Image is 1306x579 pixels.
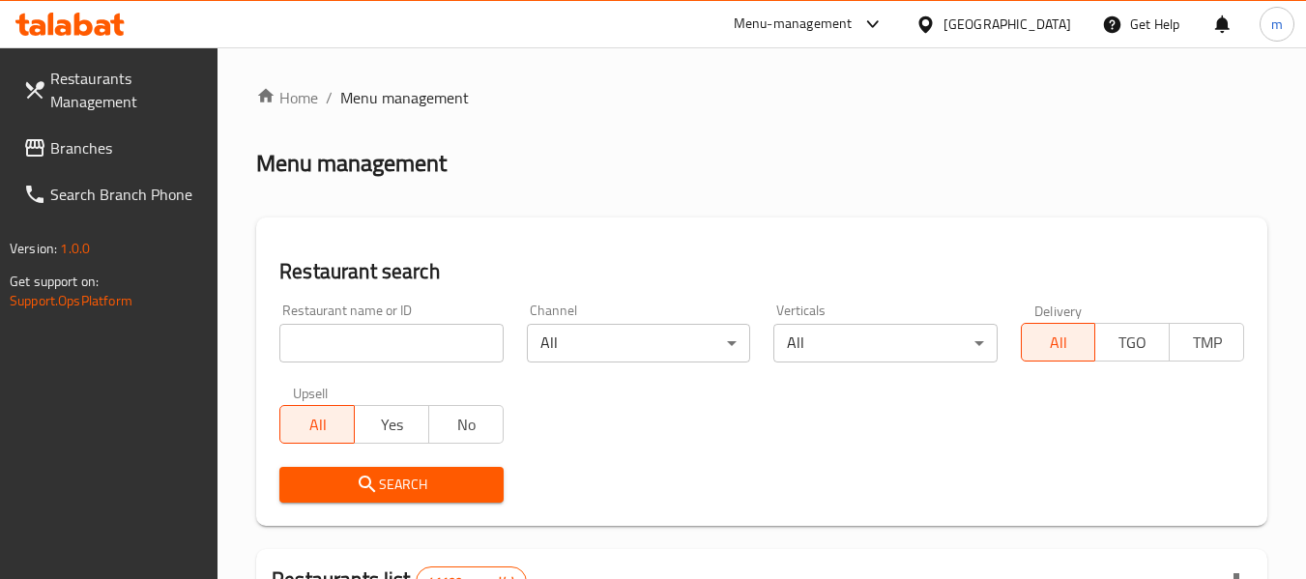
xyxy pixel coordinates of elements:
[943,14,1071,35] div: [GEOGRAPHIC_DATA]
[50,67,203,113] span: Restaurants Management
[50,183,203,206] span: Search Branch Phone
[10,288,132,313] a: Support.OpsPlatform
[1034,304,1083,317] label: Delivery
[326,86,333,109] li: /
[293,386,329,399] label: Upsell
[1021,323,1096,362] button: All
[354,405,429,444] button: Yes
[734,13,853,36] div: Menu-management
[1103,329,1162,357] span: TGO
[1177,329,1236,357] span: TMP
[288,411,347,439] span: All
[279,405,355,444] button: All
[773,324,997,362] div: All
[279,257,1244,286] h2: Restaurant search
[527,324,750,362] div: All
[279,324,503,362] input: Search for restaurant name or ID..
[8,125,218,171] a: Branches
[256,86,318,109] a: Home
[363,411,421,439] span: Yes
[1094,323,1170,362] button: TGO
[10,269,99,294] span: Get support on:
[10,236,57,261] span: Version:
[279,467,503,503] button: Search
[8,55,218,125] a: Restaurants Management
[60,236,90,261] span: 1.0.0
[428,405,504,444] button: No
[1030,329,1088,357] span: All
[295,473,487,497] span: Search
[8,171,218,217] a: Search Branch Phone
[437,411,496,439] span: No
[1271,14,1283,35] span: m
[340,86,469,109] span: Menu management
[50,136,203,159] span: Branches
[256,86,1267,109] nav: breadcrumb
[1169,323,1244,362] button: TMP
[256,148,447,179] h2: Menu management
